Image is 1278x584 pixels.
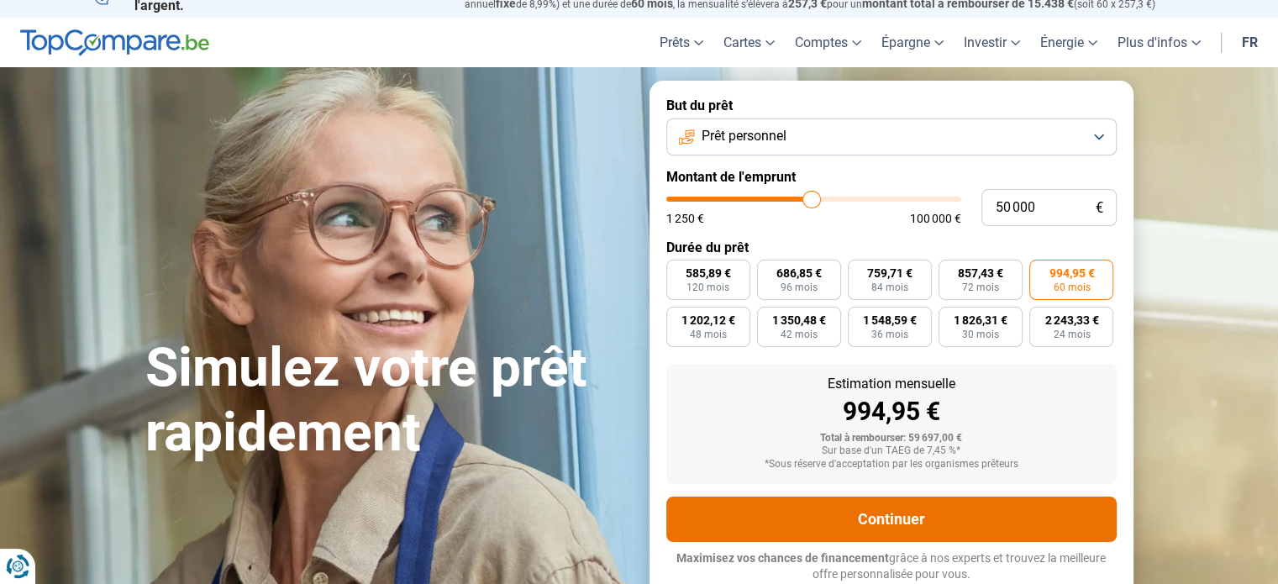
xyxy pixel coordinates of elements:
[680,459,1103,471] div: *Sous réserve d'acceptation par les organismes prêteurs
[863,314,917,326] span: 1 548,59 €
[680,399,1103,424] div: 994,95 €
[871,18,954,67] a: Épargne
[871,282,908,292] span: 84 mois
[781,329,818,339] span: 42 mois
[666,213,704,224] span: 1 250 €
[650,18,713,67] a: Prêts
[680,433,1103,445] div: Total à rembourser: 59 697,00 €
[666,118,1117,155] button: Prêt personnel
[962,329,999,339] span: 30 mois
[954,18,1030,67] a: Investir
[145,336,629,466] h1: Simulez votre prêt rapidement
[1030,18,1107,67] a: Énergie
[867,267,912,279] span: 759,71 €
[690,329,727,339] span: 48 mois
[772,314,826,326] span: 1 350,48 €
[785,18,871,67] a: Comptes
[676,551,889,565] span: Maximisez vos chances de financement
[1096,201,1103,215] span: €
[962,282,999,292] span: 72 mois
[781,282,818,292] span: 96 mois
[1053,329,1090,339] span: 24 mois
[871,329,908,339] span: 36 mois
[958,267,1003,279] span: 857,43 €
[1107,18,1211,67] a: Plus d'infos
[910,213,961,224] span: 100 000 €
[686,282,729,292] span: 120 mois
[1049,267,1094,279] span: 994,95 €
[20,29,209,56] img: TopCompare
[686,267,731,279] span: 585,89 €
[681,314,735,326] span: 1 202,12 €
[702,127,786,145] span: Prêt personnel
[666,497,1117,542] button: Continuer
[1053,282,1090,292] span: 60 mois
[954,314,1007,326] span: 1 826,31 €
[1044,314,1098,326] span: 2 243,33 €
[666,239,1117,255] label: Durée du prêt
[666,550,1117,583] p: grâce à nos experts et trouvez la meilleure offre personnalisée pour vous.
[666,169,1117,185] label: Montant de l'emprunt
[1232,18,1268,67] a: fr
[680,445,1103,457] div: Sur base d'un TAEG de 7,45 %*
[713,18,785,67] a: Cartes
[680,377,1103,391] div: Estimation mensuelle
[666,97,1117,113] label: But du prêt
[776,267,822,279] span: 686,85 €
